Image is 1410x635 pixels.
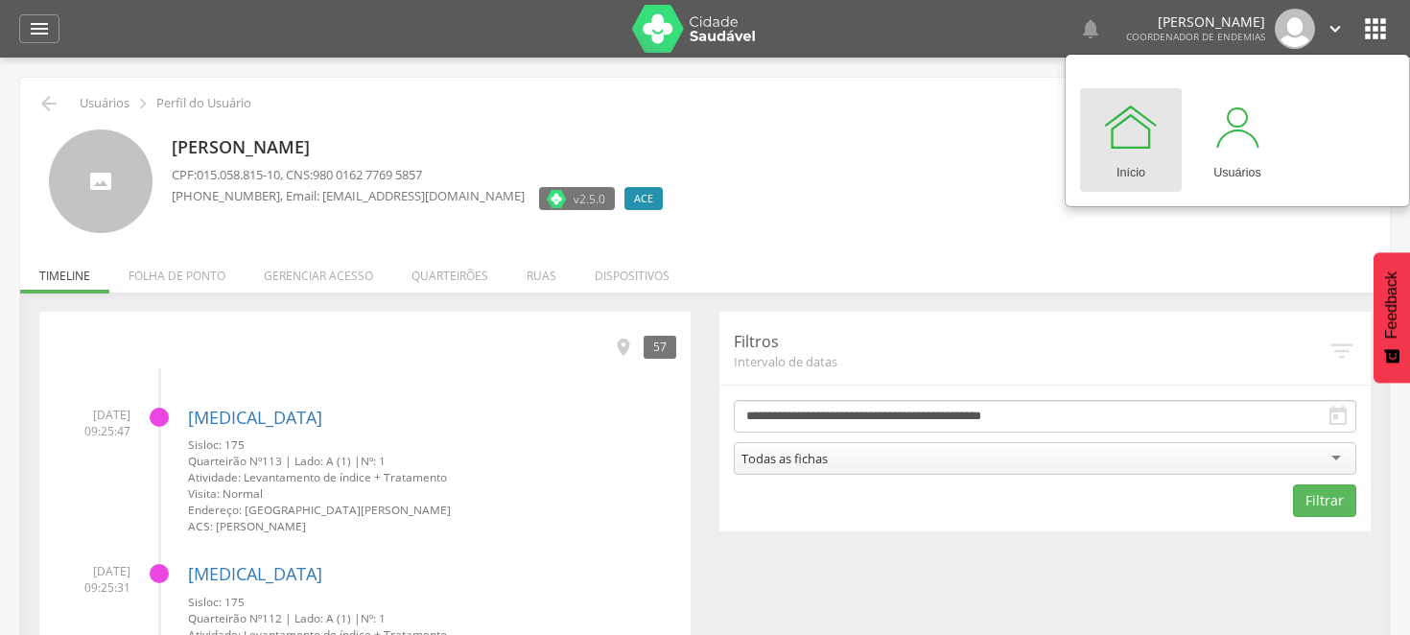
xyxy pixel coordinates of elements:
p: [PERSON_NAME] [172,135,672,160]
small: Nº: 1 [188,610,676,626]
span: Lado: A (1) | [294,610,361,625]
p: , Email: [EMAIL_ADDRESS][DOMAIN_NAME] [172,187,525,205]
span: ACE [634,191,653,206]
i:  [1325,18,1346,39]
button: Feedback - Mostrar pesquisa [1374,252,1410,383]
a:  [1079,9,1102,49]
i:  [1079,17,1102,40]
div: Todas as fichas [741,450,828,467]
span: Intervalo de datas [734,353,1328,370]
small: Nº: 1 [188,453,676,469]
button: Filtrar [1293,484,1356,517]
a: [MEDICAL_DATA] [188,406,322,429]
li: Ruas [507,248,576,294]
p: [PERSON_NAME] [1126,15,1265,29]
span: 015.058.815-10 [197,166,280,183]
li: Gerenciar acesso [245,248,392,294]
a: Usuários [1187,88,1288,192]
span: Feedback [1383,271,1400,339]
span: 112 | [262,610,292,625]
span: Sisloc: 175 [188,436,245,452]
li: Dispositivos [576,248,689,294]
a: [MEDICAL_DATA] [188,562,322,585]
span: Lado: A (1) | [294,453,361,468]
span: [PHONE_NUMBER] [172,187,280,204]
span: 113 | [262,453,292,468]
p: Usuários [80,96,129,111]
span: Quarteirão Nº [188,610,262,625]
i:  [132,93,153,114]
span: 980 0162 7769 5857 [313,166,422,183]
li: Quarteirões [392,248,507,294]
i:  [1328,337,1356,365]
small: ACS: [PERSON_NAME] [188,518,676,534]
i:  [613,337,634,358]
span: [DATE] 09:25:31 [54,563,130,596]
a:  [19,14,59,43]
div: 57 [644,336,676,358]
p: CPF: , CNS: [172,166,672,184]
i:  [1360,13,1391,44]
small: Visita: Normal [188,485,676,502]
span: v2.5.0 [574,189,605,208]
i:  [28,17,51,40]
li: Folha de ponto [109,248,245,294]
i:  [37,92,60,115]
span: Sisloc: 175 [188,594,245,609]
span: Quarteirão Nº [188,453,262,468]
i:  [1327,405,1350,428]
p: Perfil do Usuário [156,96,251,111]
a:  [1325,9,1346,49]
span: Coordenador de Endemias [1126,30,1265,43]
p: Filtros [734,331,1328,353]
small: Endereço: [GEOGRAPHIC_DATA][PERSON_NAME] [188,502,676,518]
span: [DATE] 09:25:47 [54,407,130,439]
small: Atividade: Levantamento de índice + Tratamento [188,469,676,485]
